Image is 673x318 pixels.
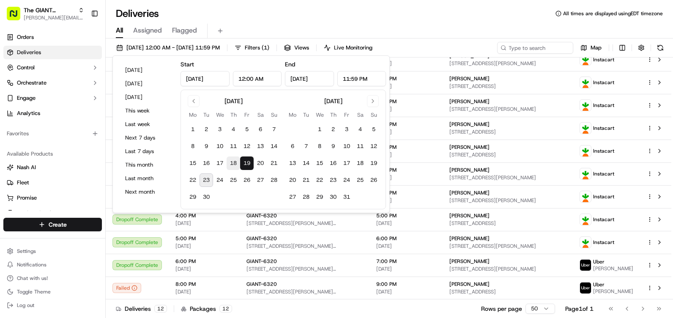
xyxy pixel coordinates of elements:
[38,81,139,89] div: Start new chat
[376,75,436,82] span: 1:00 PM
[267,140,281,153] button: 14
[3,272,102,284] button: Chat with us!
[326,156,340,170] button: 16
[3,30,102,44] a: Orders
[17,302,34,309] span: Log out
[121,64,172,76] button: [DATE]
[593,288,633,295] span: [PERSON_NAME]
[267,110,281,119] th: Sunday
[112,283,141,293] button: Failed
[17,164,36,171] span: Nash AI
[219,305,232,313] div: 12
[593,148,614,154] span: Instacart
[376,60,436,67] span: [DATE]
[121,159,172,171] button: This month
[340,173,353,187] button: 24
[593,281,605,288] span: Uber
[353,140,367,153] button: 11
[286,173,299,187] button: 20
[353,123,367,136] button: 4
[340,156,353,170] button: 17
[112,42,224,54] button: [DATE] 12:00 AM - [DATE] 11:59 PM
[449,212,490,219] span: [PERSON_NAME]
[367,173,380,187] button: 26
[200,110,213,119] th: Tuesday
[175,266,233,272] span: [DATE]
[267,173,281,187] button: 28
[227,173,240,187] button: 25
[186,123,200,136] button: 1
[3,206,102,220] button: Product Catalog
[17,248,36,255] span: Settings
[3,286,102,298] button: Toggle Theme
[563,10,663,17] span: All times are displayed using EDT timezone
[367,95,379,107] button: Go to next month
[294,44,309,52] span: Views
[449,151,566,158] span: [STREET_ADDRESS]
[3,218,102,231] button: Create
[17,194,37,202] span: Promise
[449,106,566,112] span: [STREET_ADDRESS][PERSON_NAME]
[593,79,614,86] span: Instacart
[286,156,299,170] button: 13
[240,110,254,119] th: Friday
[17,288,51,295] span: Toggle Theme
[449,288,566,295] span: [STREET_ADDRESS]
[144,83,154,93] button: Start new chat
[7,194,98,202] a: Promise
[376,83,436,90] span: [DATE]
[116,25,123,36] span: All
[580,191,591,202] img: profile_instacart_ahold_partner.png
[28,131,45,138] span: [DATE]
[334,44,372,52] span: Live Monitoring
[240,140,254,153] button: 12
[449,121,490,128] span: [PERSON_NAME]
[593,193,614,200] span: Instacart
[24,6,75,14] button: The GIANT Company
[286,190,299,204] button: 27
[8,110,57,117] div: Past conversations
[175,243,233,249] span: [DATE]
[17,79,47,87] span: Orchestrate
[654,42,666,54] button: Refresh
[8,8,25,25] img: Nash
[3,61,102,74] button: Control
[22,55,152,63] input: Got a question? Start typing here...
[449,98,490,105] span: [PERSON_NAME]
[376,220,436,227] span: [DATE]
[3,107,102,120] a: Analytics
[17,209,57,217] span: Product Catalog
[3,46,102,59] a: Deliveries
[121,91,172,103] button: [DATE]
[227,140,240,153] button: 11
[200,123,213,136] button: 2
[580,54,591,65] img: profile_instacart_ahold_partner.png
[449,83,566,90] span: [STREET_ADDRESS]
[3,161,102,174] button: Nash AI
[3,245,102,257] button: Settings
[353,156,367,170] button: 18
[340,140,353,153] button: 10
[175,212,233,219] span: 4:00 PM
[449,258,490,265] span: [PERSON_NAME]
[593,265,633,272] span: [PERSON_NAME]
[3,259,102,271] button: Notifications
[245,44,269,52] span: Filters
[224,97,243,105] div: [DATE]
[591,44,602,52] span: Map
[337,71,386,86] input: Time
[200,190,213,204] button: 30
[324,97,342,105] div: [DATE]
[254,123,267,136] button: 6
[3,127,102,140] div: Favorites
[186,140,200,153] button: 8
[200,140,213,153] button: 9
[262,44,269,52] span: ( 1 )
[240,156,254,170] button: 19
[580,168,591,179] img: profile_instacart_ahold_partner.png
[254,110,267,119] th: Saturday
[227,110,240,119] th: Thursday
[17,110,40,117] span: Analytics
[17,166,65,175] span: Knowledge Base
